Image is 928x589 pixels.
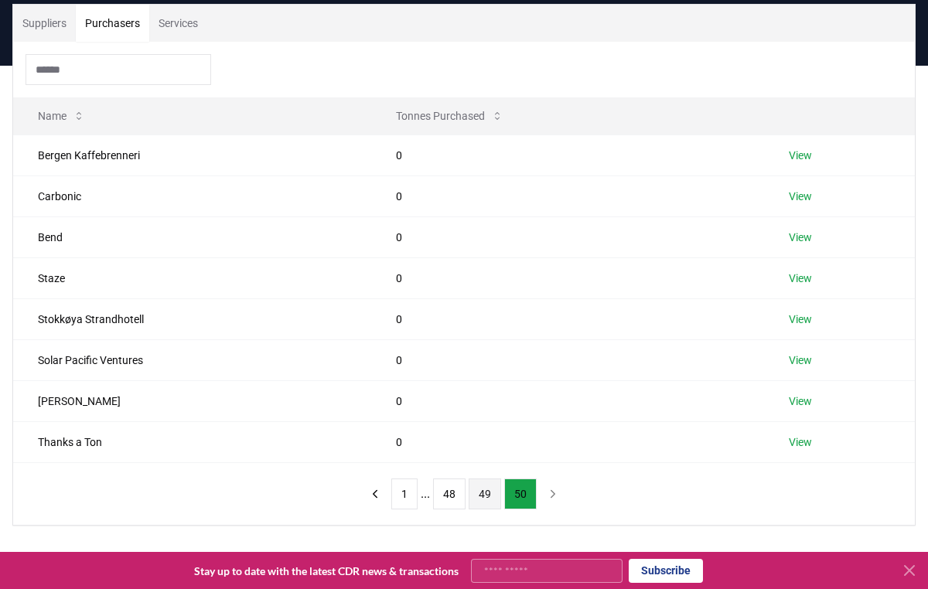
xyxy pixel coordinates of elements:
[13,134,371,175] td: Bergen Kaffebrenneri
[13,5,76,42] button: Suppliers
[76,5,149,42] button: Purchasers
[391,478,418,509] button: 1
[13,257,371,298] td: Staze
[26,100,97,131] button: Name
[789,434,812,450] a: View
[13,380,371,421] td: [PERSON_NAME]
[789,271,812,286] a: View
[362,478,388,509] button: previous page
[789,230,812,245] a: View
[371,298,764,339] td: 0
[371,339,764,380] td: 0
[371,134,764,175] td: 0
[384,100,516,131] button: Tonnes Purchased
[371,421,764,462] td: 0
[469,478,501,509] button: 49
[149,5,207,42] button: Services
[789,312,812,327] a: View
[13,421,371,462] td: Thanks a Ton
[789,189,812,204] a: View
[789,393,812,409] a: View
[789,148,812,163] a: View
[421,485,430,503] li: ...
[371,257,764,298] td: 0
[371,216,764,257] td: 0
[371,175,764,216] td: 0
[13,216,371,257] td: Bend
[13,298,371,339] td: Stokkøya Strandhotell
[371,380,764,421] td: 0
[433,478,466,509] button: 48
[504,478,537,509] button: 50
[13,339,371,380] td: Solar Pacific Ventures
[13,175,371,216] td: Carbonic
[789,352,812,368] a: View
